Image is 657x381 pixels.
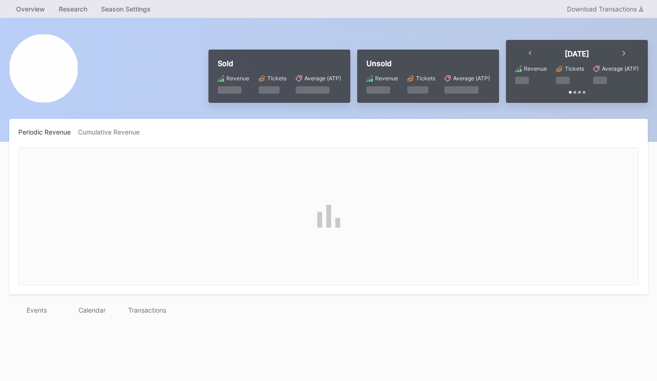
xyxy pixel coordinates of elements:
div: Average (ATP) [304,75,341,82]
button: Download Transactions [562,3,648,15]
div: Unsold [366,59,490,68]
div: Tickets [565,65,584,72]
div: [DATE] [565,49,589,58]
div: Download Transactions [567,5,643,13]
div: Tickets [267,75,286,82]
div: Cumulative Revenue [78,128,147,136]
div: Average (ATP) [602,65,639,72]
a: Overview [9,2,52,16]
div: Tickets [416,75,435,82]
a: Season Settings [94,2,157,16]
div: Calendar [64,303,119,317]
div: Events [9,303,64,317]
div: Average (ATP) [453,75,490,82]
a: Research [52,2,94,16]
div: Revenue [375,75,398,82]
div: Sold [218,59,341,68]
div: Transactions [119,303,174,317]
div: Revenue [524,65,547,72]
div: Revenue [226,75,249,82]
div: Periodic Revenue [18,128,78,136]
